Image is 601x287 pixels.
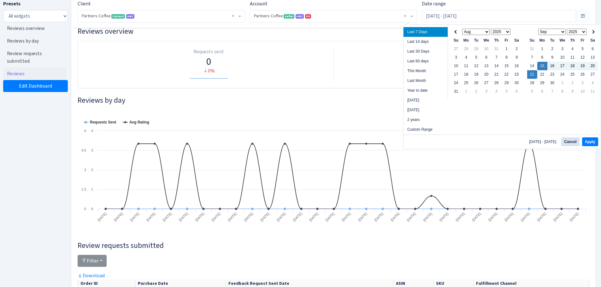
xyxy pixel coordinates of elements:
[557,79,568,87] td: 1
[471,87,481,96] td: 2
[588,62,598,70] td: 20
[512,36,522,45] th: Sa
[357,212,368,222] tspan: [DATE]
[129,212,140,222] tspan: [DATE]
[512,45,522,53] td: 2
[481,70,492,79] td: 20
[91,207,93,211] text: 0
[481,36,492,45] th: We
[512,87,522,96] td: 6
[502,62,512,70] td: 15
[537,45,547,53] td: 1
[527,87,537,96] td: 5
[481,45,492,53] td: 30
[568,62,578,70] td: 18
[512,79,522,87] td: 30
[568,45,578,53] td: 4
[461,45,471,53] td: 28
[250,10,417,22] span: Partners Coffee <span class="badge badge-success">Seller</span><span class="badge badge-primary" ...
[547,62,557,70] td: 16
[471,70,481,79] td: 19
[512,62,522,70] td: 16
[481,62,492,70] td: 13
[547,79,557,87] td: 30
[527,79,537,87] td: 28
[502,36,512,45] th: Fr
[527,62,537,70] td: 14
[78,27,589,36] h3: Widget #52
[492,45,502,53] td: 31
[536,212,547,222] tspan: [DATE]
[492,87,502,96] td: 4
[336,67,580,75] div: -8.00%
[537,36,547,45] th: Mo
[336,48,580,55] div: Avg Rating
[78,255,107,267] button: Filter
[529,140,559,144] span: [DATE] - [DATE]
[537,70,547,79] td: 22
[537,87,547,96] td: 6
[178,212,189,222] tspan: [DATE]
[578,53,588,62] td: 12
[487,212,498,222] tspan: [DATE]
[162,212,172,222] tspan: [DATE]
[84,168,86,172] text: 3
[578,36,588,45] th: Fr
[111,14,125,19] span: Current
[3,22,66,35] a: Reviews overview
[537,53,547,62] td: 8
[404,76,448,86] li: Last Month
[260,212,270,222] tspan: [DATE]
[451,62,461,70] td: 10
[578,87,588,96] td: 10
[243,212,254,222] tspan: [DATE]
[502,53,512,62] td: 8
[588,36,598,45] th: Sa
[81,187,86,191] text: 1.5
[305,14,311,19] span: US
[588,87,598,96] td: 11
[90,120,116,124] tspan: Requests Sent
[481,79,492,87] td: 27
[404,66,448,76] li: This Month
[341,212,351,222] tspan: [DATE]
[537,62,547,70] td: 15
[461,70,471,79] td: 18
[512,70,522,79] td: 23
[578,45,588,53] td: 5
[502,70,512,79] td: 22
[113,212,123,222] tspan: [DATE]
[492,79,502,87] td: 28
[91,129,93,133] text: 4
[451,79,461,87] td: 24
[404,95,448,105] li: [DATE]
[126,14,134,19] span: AMC
[3,67,66,80] a: Reviews
[578,70,588,79] td: 26
[492,70,502,79] td: 21
[527,70,537,79] td: 21
[87,55,331,67] div: 0
[527,53,537,62] td: 7
[547,45,557,53] td: 2
[537,79,547,87] td: 29
[406,212,416,222] tspan: [DATE]
[404,86,448,95] li: Year to date
[471,36,481,45] th: Tu
[390,212,400,222] tspan: [DATE]
[91,187,93,191] text: 1
[557,45,568,53] td: 3
[374,212,384,222] tspan: [DATE]
[553,212,563,222] tspan: [DATE]
[578,79,588,87] td: 3
[439,212,449,222] tspan: [DATE]
[492,53,502,62] td: 7
[504,212,514,222] tspan: [DATE]
[461,36,471,45] th: Mo
[461,53,471,62] td: 4
[404,27,448,37] li: Last 7 Days
[3,80,68,92] a: Edit Dashboard
[588,70,598,79] td: 27
[568,70,578,79] td: 25
[91,148,93,152] text: 3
